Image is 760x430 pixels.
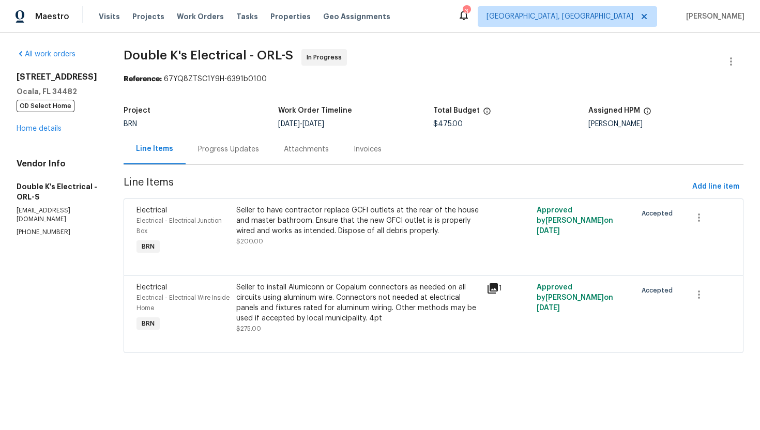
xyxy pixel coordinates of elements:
h5: Double K's Electrical - ORL-S [17,181,99,202]
h5: Work Order Timeline [278,107,352,114]
span: Add line item [692,180,739,193]
span: [DATE] [278,120,300,128]
span: In Progress [307,52,346,63]
span: BRN [124,120,137,128]
span: Electrical - Electrical Junction Box [136,218,222,234]
b: Reference: [124,75,162,83]
span: Geo Assignments [323,11,390,22]
span: Maestro [35,11,69,22]
span: - [278,120,324,128]
span: $475.00 [433,120,463,128]
p: [PHONE_NUMBER] [17,228,99,237]
div: 67YQ8ZTSC1Y9H-6391b0100 [124,74,743,84]
span: Approved by [PERSON_NAME] on [537,207,613,235]
a: All work orders [17,51,75,58]
div: 1 [487,282,530,295]
span: BRN [138,318,159,329]
h5: Ocala, FL 34482 [17,86,99,97]
span: Line Items [124,177,688,196]
span: OD Select Home [17,100,74,112]
span: $275.00 [236,326,261,332]
span: Electrical [136,207,167,214]
div: [PERSON_NAME] [588,120,743,128]
h5: Total Budget [433,107,480,114]
span: [GEOGRAPHIC_DATA], [GEOGRAPHIC_DATA] [487,11,633,22]
h4: Vendor Info [17,159,99,169]
span: Projects [132,11,164,22]
span: Electrical [136,284,167,291]
span: The total cost of line items that have been proposed by Opendoor. This sum includes line items th... [483,107,491,120]
div: Seller to install Alumiconn or Copalum connectors as needed on all circuits using aluminum wire. ... [236,282,480,324]
div: Invoices [354,144,382,155]
div: Progress Updates [198,144,259,155]
span: Properties [270,11,311,22]
span: [DATE] [537,304,560,312]
span: Tasks [236,13,258,20]
span: Work Orders [177,11,224,22]
div: Attachments [284,144,329,155]
h5: Assigned HPM [588,107,640,114]
span: [PERSON_NAME] [682,11,744,22]
div: Line Items [136,144,173,154]
span: [DATE] [302,120,324,128]
div: Seller to have contractor replace GCFI outlets at the rear of the house and master bathroom. Ensu... [236,205,480,236]
h5: Project [124,107,150,114]
span: Approved by [PERSON_NAME] on [537,284,613,312]
span: Visits [99,11,120,22]
a: Home details [17,125,62,132]
p: [EMAIL_ADDRESS][DOMAIN_NAME] [17,206,99,224]
span: Double K's Electrical - ORL-S [124,49,293,62]
span: Accepted [642,285,677,296]
span: Electrical - Electrical Wire Inside Home [136,295,230,311]
span: Accepted [642,208,677,219]
span: [DATE] [537,227,560,235]
div: 3 [463,6,470,17]
span: $200.00 [236,238,263,244]
h2: [STREET_ADDRESS] [17,72,99,82]
button: Add line item [688,177,743,196]
span: BRN [138,241,159,252]
span: The hpm assigned to this work order. [643,107,651,120]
